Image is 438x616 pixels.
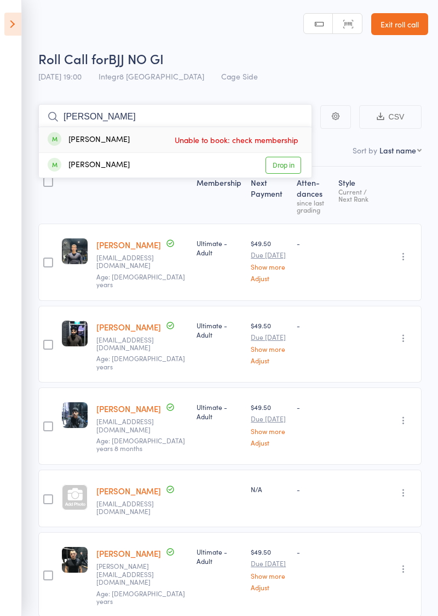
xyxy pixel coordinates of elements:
[359,105,422,129] button: CSV
[251,439,287,446] a: Adjust
[251,333,287,341] small: Due [DATE]
[38,49,108,67] span: Roll Call for
[371,13,428,35] a: Exit roll call
[96,403,161,414] a: [PERSON_NAME]
[62,402,88,428] img: image1756712530.png
[62,238,88,264] img: image1745826923.png
[297,199,330,213] div: since last grading
[297,547,330,556] div: -
[197,402,243,421] div: Ultimate - Adult
[96,562,168,586] small: Jonathoninati@hotmail.com
[251,238,287,282] div: $49.50
[379,145,416,156] div: Last name
[251,547,287,590] div: $49.50
[172,132,301,148] span: Unable to book: check membership
[334,172,382,219] div: Style
[96,321,161,333] a: [PERSON_NAME]
[38,71,82,82] span: [DATE] 19:00
[192,172,247,219] div: Membership
[96,547,161,559] a: [PERSON_NAME]
[297,484,330,494] div: -
[251,572,287,579] a: Show more
[38,104,312,129] input: Search by name
[251,357,287,364] a: Adjust
[221,71,258,82] span: Cage Side
[251,345,287,352] a: Show more
[197,238,243,257] div: Ultimate - Adult
[246,172,292,219] div: Next Payment
[297,321,330,330] div: -
[108,49,164,67] span: BJJ NO GI
[62,547,88,573] img: image1746000093.png
[297,402,330,412] div: -
[353,145,377,156] label: Sort by
[96,336,168,352] small: Mr.sajidchaudhery@gmail.com
[96,353,185,370] span: Age: [DEMOGRAPHIC_DATA] years
[251,427,287,435] a: Show more
[96,436,185,453] span: Age: [DEMOGRAPHIC_DATA] years 8 months
[292,172,335,219] div: Atten­dances
[197,547,243,566] div: Ultimate - Adult
[62,321,88,346] img: image1755590513.png
[251,321,287,364] div: $49.50
[266,157,301,174] a: Drop in
[251,251,287,259] small: Due [DATE]
[99,71,204,82] span: Integr8 [GEOGRAPHIC_DATA]
[251,560,287,567] small: Due [DATE]
[48,134,130,146] div: [PERSON_NAME]
[338,188,377,202] div: Current / Next Rank
[251,484,287,494] div: N/A
[251,415,287,423] small: Due [DATE]
[96,589,185,606] span: Age: [DEMOGRAPHIC_DATA] years
[197,321,243,339] div: Ultimate - Adult
[96,500,168,516] small: oliverdiano052@gmail.com
[48,159,130,172] div: [PERSON_NAME]
[96,239,161,250] a: [PERSON_NAME]
[96,418,168,434] small: Christoforoaalec@gmail.com
[96,485,161,497] a: [PERSON_NAME]
[251,402,287,446] div: $49.50
[251,275,287,282] a: Adjust
[251,263,287,270] a: Show more
[96,254,168,270] small: tokoa@iprimus.com.au
[96,272,185,289] span: Age: [DEMOGRAPHIC_DATA] years
[297,238,330,248] div: -
[251,584,287,591] a: Adjust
